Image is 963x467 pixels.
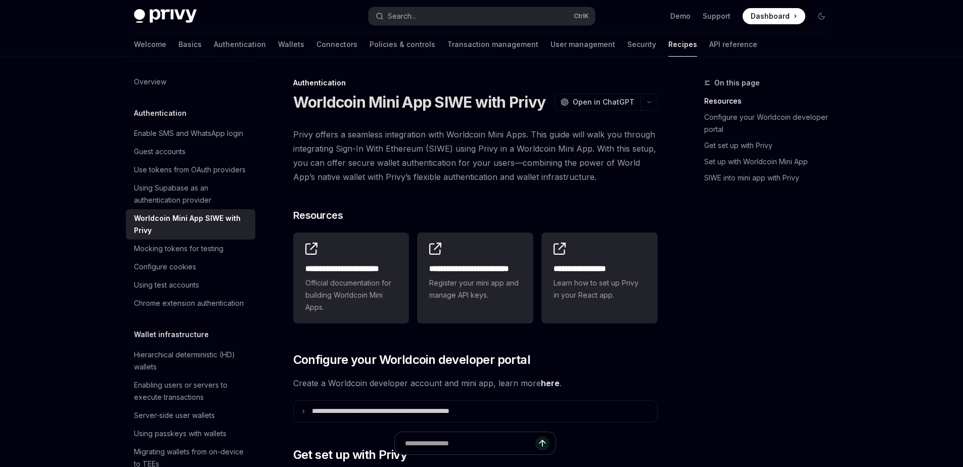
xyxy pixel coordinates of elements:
[134,146,186,158] div: Guest accounts
[369,7,595,25] button: Search...CtrlK
[574,12,589,20] span: Ctrl K
[293,93,546,111] h1: Worldcoin Mini App SIWE with Privy
[126,258,255,276] a: Configure cookies
[670,11,691,21] a: Demo
[126,294,255,312] a: Chrome extension authentication
[134,107,187,119] h5: Authentication
[813,8,830,24] button: Toggle dark mode
[573,97,634,107] span: Open in ChatGPT
[134,182,249,206] div: Using Supabase as an authentication provider
[134,329,209,341] h5: Wallet infrastructure
[293,127,658,184] span: Privy offers a seamless integration with Worldcoin Mini Apps. This guide will walk you through in...
[134,243,223,255] div: Mocking tokens for testing
[126,161,255,179] a: Use tokens from OAuth providers
[751,11,790,21] span: Dashboard
[126,209,255,240] a: Worldcoin Mini App SIWE with Privy
[126,73,255,91] a: Overview
[134,409,215,422] div: Server-side user wallets
[293,208,343,222] span: Resources
[709,32,757,57] a: API reference
[704,109,838,137] a: Configure your Worldcoin developer portal
[134,261,196,273] div: Configure cookies
[554,277,646,301] span: Learn how to set up Privy in your React app.
[126,179,255,209] a: Using Supabase as an authentication provider
[627,32,656,57] a: Security
[703,11,730,21] a: Support
[429,277,521,301] span: Register your mini app and manage API keys.
[126,346,255,376] a: Hierarchical deterministic (HD) wallets
[370,32,435,57] a: Policies & controls
[126,406,255,425] a: Server-side user wallets
[743,8,805,24] a: Dashboard
[126,143,255,161] a: Guest accounts
[126,425,255,443] a: Using passkeys with wallets
[668,32,697,57] a: Recipes
[551,32,615,57] a: User management
[305,277,397,313] span: Official documentation for building Worldcoin Mini Apps.
[388,10,416,22] div: Search...
[134,279,199,291] div: Using test accounts
[316,32,357,57] a: Connectors
[134,349,249,373] div: Hierarchical deterministic (HD) wallets
[554,94,640,111] button: Open in ChatGPT
[126,276,255,294] a: Using test accounts
[134,76,166,88] div: Overview
[704,170,838,186] a: SIWE into mini app with Privy
[126,376,255,406] a: Enabling users or servers to execute transactions
[293,352,530,368] span: Configure your Worldcoin developer portal
[704,93,838,109] a: Resources
[535,436,549,450] button: Send message
[134,127,243,139] div: Enable SMS and WhatsApp login
[134,32,166,57] a: Welcome
[214,32,266,57] a: Authentication
[541,378,560,389] a: here
[126,240,255,258] a: Mocking tokens for testing
[278,32,304,57] a: Wallets
[178,32,202,57] a: Basics
[293,78,658,88] div: Authentication
[134,379,249,403] div: Enabling users or servers to execute transactions
[134,9,197,23] img: dark logo
[134,297,244,309] div: Chrome extension authentication
[293,376,658,390] span: Create a Worldcoin developer account and mini app, learn more .
[714,77,760,89] span: On this page
[704,137,838,154] a: Get set up with Privy
[134,428,226,440] div: Using passkeys with wallets
[447,32,538,57] a: Transaction management
[126,124,255,143] a: Enable SMS and WhatsApp login
[134,212,249,237] div: Worldcoin Mini App SIWE with Privy
[704,154,838,170] a: Set up with Worldcoin Mini App
[134,164,246,176] div: Use tokens from OAuth providers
